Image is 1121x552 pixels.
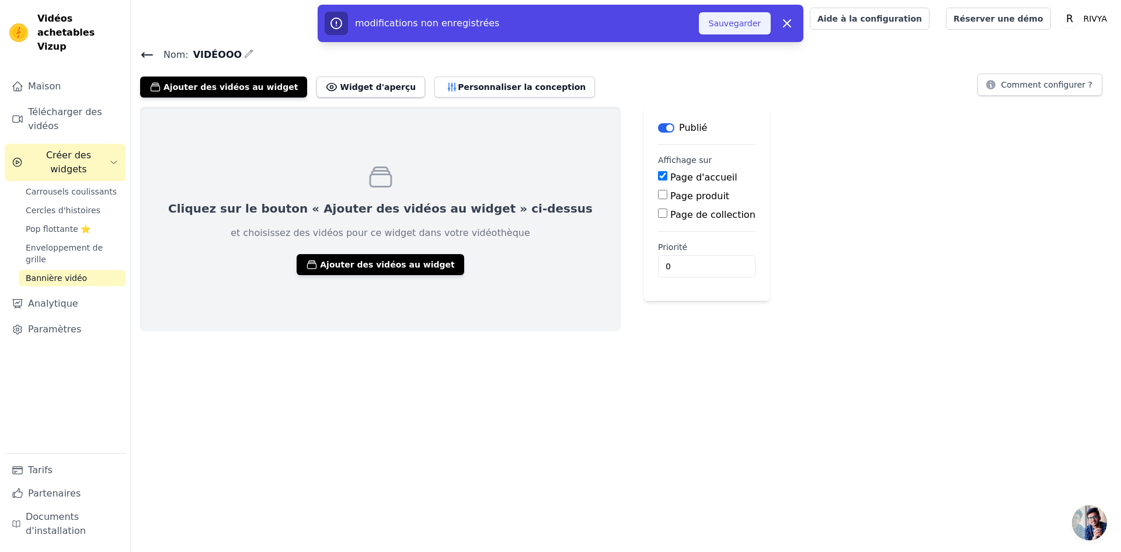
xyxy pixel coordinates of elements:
[26,511,86,536] font: Documents d'installation
[28,298,78,309] font: Analytique
[19,270,126,286] a: Bannière vidéo
[1072,505,1107,540] div: Ouvrir le chat
[26,206,100,215] font: Cercles d'histoires
[670,209,756,220] font: Page de collection
[19,202,126,218] a: Cercles d'histoires
[28,488,81,499] font: Partenaires
[670,190,729,202] font: Page produit
[709,19,761,28] font: Sauvegarder
[28,81,61,92] font: Maison
[5,505,126,543] a: Documents d'installation
[168,202,593,216] font: Cliquez sur le bouton « Ajouter des vidéos au widget » ci-dessus
[5,459,126,482] a: Tarifs
[28,106,102,131] font: Télécharger des vidéos
[163,49,189,60] font: Nom:
[5,100,126,138] a: Télécharger des vidéos
[670,172,737,183] font: Page d'accueil
[355,18,499,29] font: modifications non enregistrées
[19,239,126,268] a: Enveloppement de grille
[1001,80,1092,89] font: Comment configurer ?
[28,324,81,335] font: Paramètres
[19,183,126,200] a: Carrousels coulissants
[193,49,242,60] font: VIDÉOOO
[977,82,1102,93] a: Comment configurer ?
[320,260,454,269] font: Ajouter des vidéos au widget
[658,242,687,252] font: Priorité
[5,75,126,98] a: Maison
[5,482,126,505] a: Partenaires
[244,47,253,63] div: Modifier le nom
[163,82,298,92] font: Ajouter des vidéos au widget
[297,254,464,275] button: Ajouter des vidéos au widget
[26,187,117,196] font: Carrousels coulissants
[140,77,307,98] button: Ajouter des vidéos au widget
[679,122,707,133] font: Publié
[699,12,771,34] button: Sauvegarder
[977,74,1102,96] button: Comment configurer ?
[26,273,87,283] font: Bannière vidéo
[5,292,126,315] a: Analytique
[28,464,53,475] font: Tarifs
[340,82,416,92] font: Widget d'aperçu
[26,224,90,234] font: Pop flottante ⭐
[5,318,126,341] a: Paramètres
[46,150,91,175] font: Créer des widgets
[231,227,530,238] font: et choisissez des vidéos pour ce widget dans votre vidéothèque
[19,221,126,237] a: Pop flottante ⭐
[458,82,586,92] font: Personnaliser la conception
[658,155,712,165] font: Affichage sur
[316,77,425,98] button: Widget d'aperçu
[434,77,595,98] button: Personnaliser la conception
[5,144,126,181] button: Créer des widgets
[26,243,103,264] font: Enveloppement de grille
